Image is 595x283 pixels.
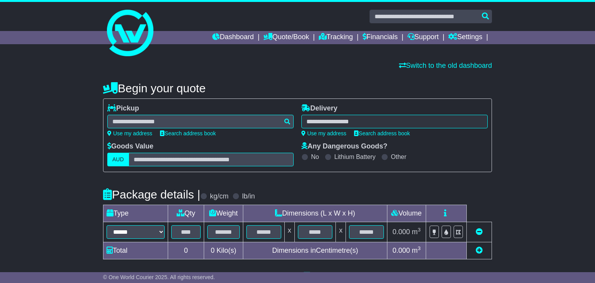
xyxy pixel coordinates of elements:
[284,222,294,242] td: x
[387,205,426,222] td: Volume
[448,31,482,44] a: Settings
[243,242,387,259] td: Dimensions in Centimetre(s)
[301,104,337,113] label: Delivery
[211,247,215,254] span: 0
[301,130,346,136] a: Use my address
[107,104,139,113] label: Pickup
[476,228,483,236] a: Remove this item
[391,153,406,160] label: Other
[168,205,204,222] td: Qty
[107,130,152,136] a: Use my address
[210,192,229,201] label: kg/cm
[399,62,492,69] a: Switch to the old dashboard
[103,82,492,95] h4: Begin your quote
[107,142,153,151] label: Goods Value
[107,153,129,166] label: AUD
[103,274,215,280] span: © One World Courier 2025. All rights reserved.
[204,242,243,259] td: Kilo(s)
[392,247,410,254] span: 0.000
[160,130,216,136] a: Search address book
[103,188,200,201] h4: Package details |
[363,31,398,44] a: Financials
[334,153,376,160] label: Lithium Battery
[408,31,439,44] a: Support
[242,192,255,201] label: lb/in
[103,205,168,222] td: Type
[392,228,410,236] span: 0.000
[168,242,204,259] td: 0
[107,115,294,128] typeahead: Please provide city
[319,31,353,44] a: Tracking
[212,31,254,44] a: Dashboard
[418,227,421,233] sup: 3
[103,242,168,259] td: Total
[418,245,421,251] sup: 3
[476,247,483,254] a: Add new item
[204,205,243,222] td: Weight
[412,228,421,236] span: m
[412,247,421,254] span: m
[243,205,387,222] td: Dimensions (L x W x H)
[311,153,319,160] label: No
[263,31,309,44] a: Quote/Book
[354,130,410,136] a: Search address book
[336,222,346,242] td: x
[301,142,387,151] label: Any Dangerous Goods?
